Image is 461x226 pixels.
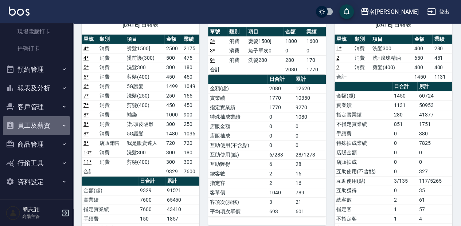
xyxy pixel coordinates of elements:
[267,150,294,159] td: 6/283
[98,82,125,91] td: 消費
[138,214,165,223] td: 150
[417,157,452,167] td: 0
[432,44,452,53] td: 280
[164,35,182,44] th: 金額
[392,148,417,157] td: 0
[294,207,326,216] td: 601
[267,103,294,112] td: 1770
[208,188,267,197] td: 客單價
[267,93,294,103] td: 1770
[164,44,182,53] td: 2500
[371,44,413,53] td: 洗髮300
[305,55,326,65] td: 170
[284,27,305,37] th: 金額
[98,44,125,53] td: 消費
[182,63,199,72] td: 180
[417,82,452,91] th: 累計
[208,103,267,112] td: 指定實業績
[353,35,371,44] th: 類別
[417,129,452,138] td: 380
[3,116,70,135] button: 員工及薪資
[164,157,182,167] td: 300
[22,206,59,213] h5: 簡志穎
[353,53,371,63] td: 消費
[125,148,164,157] td: 洗髮300
[392,82,417,91] th: 日合計
[392,195,417,205] td: 2
[182,72,199,82] td: 450
[3,98,70,116] button: 客戶管理
[182,119,199,129] td: 250
[182,167,199,176] td: 7600
[208,75,326,217] table: a dense table
[164,129,182,138] td: 1480
[3,173,70,191] button: 資料設定
[208,159,267,169] td: 互助獲得
[392,214,417,223] td: 1
[22,213,59,220] p: 高階主管
[294,178,326,188] td: 16
[3,60,70,79] button: 預約管理
[182,100,199,110] td: 450
[305,36,326,46] td: 1600
[208,65,227,74] td: 合計
[125,157,164,167] td: 剪髮(400)
[392,138,417,148] td: 0
[371,63,413,72] td: 剪髮(400)
[335,186,392,195] td: 互助獲得
[294,122,326,131] td: 0
[284,65,305,74] td: 2080
[335,157,392,167] td: 店販抽成
[98,129,125,138] td: 消費
[392,110,417,119] td: 280
[335,119,392,129] td: 不指定實業績
[164,82,182,91] td: 1499
[335,205,392,214] td: 指定客
[392,167,417,176] td: 0
[165,195,199,205] td: 65450
[182,53,199,63] td: 475
[98,72,125,82] td: 消費
[164,138,182,148] td: 720
[284,55,305,65] td: 280
[98,119,125,129] td: 消費
[294,140,326,150] td: 0
[182,82,199,91] td: 1049
[3,79,70,98] button: 報表及分析
[392,129,417,138] td: 0
[125,119,164,129] td: 染.頭皮隔離
[208,27,227,37] th: 單號
[82,186,138,195] td: 金額(虛)
[417,205,452,214] td: 57
[267,178,294,188] td: 2
[138,186,165,195] td: 9329
[336,64,339,70] a: 2
[336,55,339,61] a: 2
[208,178,267,188] td: 指定客
[305,65,326,74] td: 1770
[138,177,165,186] th: 日合計
[208,112,267,122] td: 特殊抽成業績
[164,91,182,100] td: 250
[335,176,392,186] td: 互助使用(點)
[125,91,164,100] td: 洗髮(250)
[417,167,452,176] td: 327
[267,112,294,122] td: 0
[165,214,199,223] td: 1857
[208,27,326,75] table: a dense table
[82,35,199,177] table: a dense table
[335,214,392,223] td: 不指定客
[392,157,417,167] td: 0
[267,131,294,140] td: 0
[246,27,284,37] th: 項目
[335,35,353,44] th: 單號
[294,197,326,207] td: 21
[125,63,164,72] td: 洗髮300
[208,84,267,93] td: 金額(虛)
[208,122,267,131] td: 店販金額
[138,195,165,205] td: 7600
[125,129,164,138] td: 5G護髮
[417,100,452,110] td: 50953
[267,122,294,131] td: 0
[413,72,433,82] td: 1450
